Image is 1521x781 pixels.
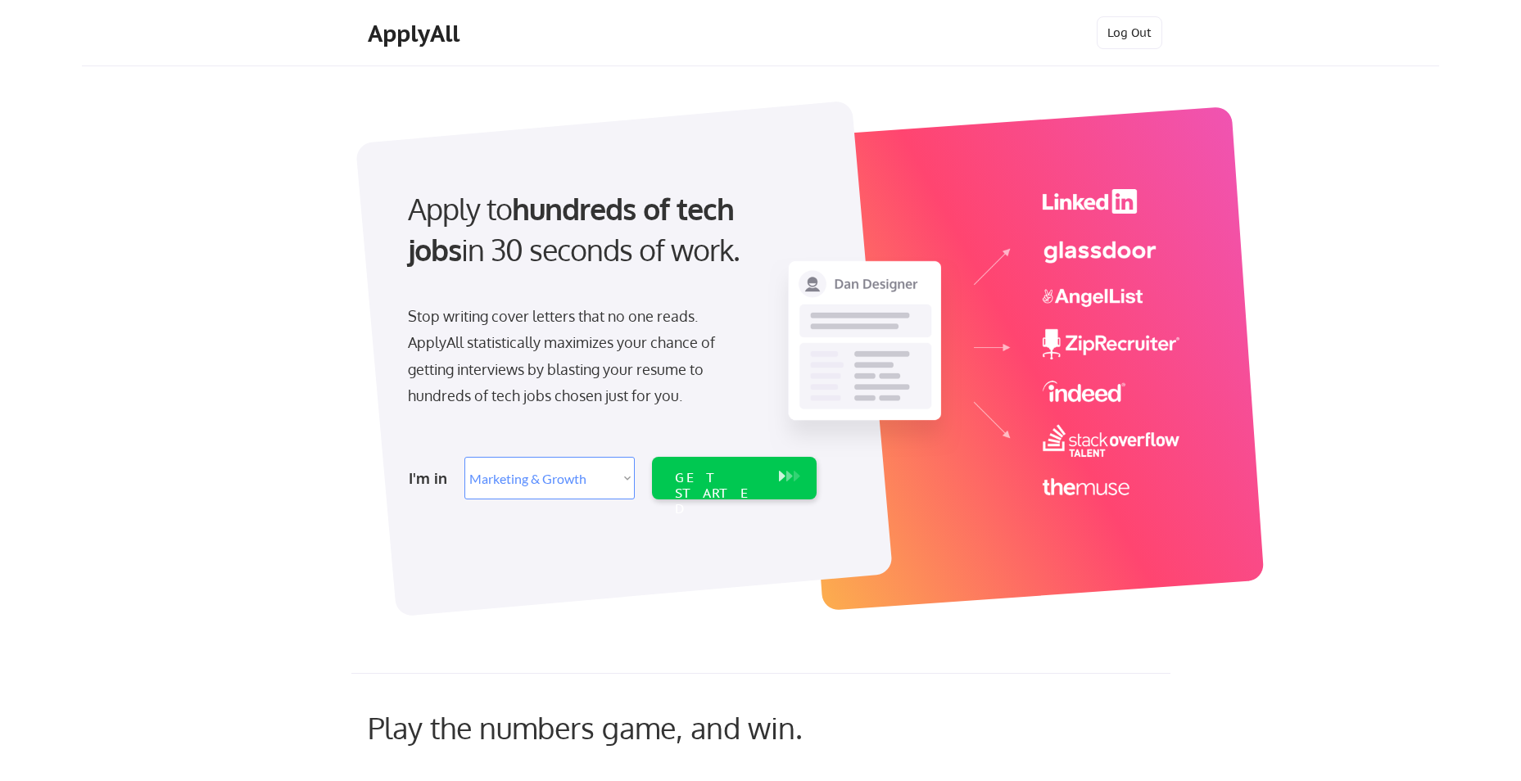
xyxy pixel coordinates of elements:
[408,303,745,409] div: Stop writing cover letters that no one reads. ApplyAll statistically maximizes your chance of get...
[408,190,741,268] strong: hundreds of tech jobs
[368,710,876,745] div: Play the numbers game, and win.
[1097,16,1162,49] button: Log Out
[675,470,763,517] div: GET STARTED
[408,188,810,271] div: Apply to in 30 seconds of work.
[409,465,455,491] div: I'm in
[368,20,464,47] div: ApplyAll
